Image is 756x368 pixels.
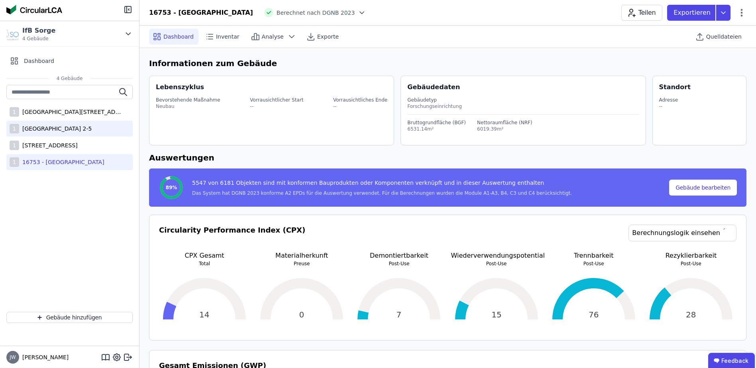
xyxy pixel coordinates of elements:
p: Post-Use [646,260,736,267]
div: Vorrausichtlicher Start [250,97,303,103]
img: Concular [6,5,62,14]
div: -- [333,103,387,110]
p: Post-Use [548,260,639,267]
a: Berechnungslogik einsehen [628,225,736,241]
span: [PERSON_NAME] [19,353,69,361]
p: Wiederverwendungspotential [451,251,542,260]
div: -- [250,103,303,110]
div: Das System hat DGNB 2023 konforme A2 EPDs für die Auswertung verwendet. Für die Berechnungen wurd... [192,190,572,196]
p: Preuse [256,260,347,267]
div: [STREET_ADDRESS] [19,141,78,149]
p: Total [159,260,250,267]
div: 6019.39m² [477,126,532,132]
button: Gebäude hinzufügen [6,312,133,323]
div: Neubau [156,103,220,110]
div: 5547 von 6181 Objekten sind mit konformen Bauprodukten oder Komponenten verknüpft und in dieser A... [192,179,572,190]
div: Bruttogrundfläche (BGF) [407,119,466,126]
span: 89% [166,184,177,191]
div: Gebäudedaten [407,82,645,92]
div: -- [659,103,678,110]
div: Lebenszyklus [156,82,204,92]
span: Analyse [262,33,284,41]
span: Quelldateien [706,33,742,41]
div: 6531.14m² [407,126,466,132]
span: Berechnet nach DGNB 2023 [277,9,355,17]
div: IfB Sorge [22,26,55,35]
p: Demontiertbarkeit [353,251,444,260]
span: Dashboard [24,57,54,65]
div: Nettoraumfläche (NRF) [477,119,532,126]
h3: Circularity Performance Index (CPX) [159,225,305,251]
div: 1 [10,107,19,117]
div: Adresse [659,97,678,103]
h6: Auswertungen [149,152,746,164]
span: Inventar [216,33,240,41]
p: Rezyklierbarkeit [646,251,736,260]
span: 4 Gebäude [22,35,55,42]
span: 4 Gebäude [49,75,91,82]
span: Exporte [317,33,339,41]
span: Dashboard [163,33,194,41]
div: Standort [659,82,691,92]
div: 1 [10,124,19,133]
div: Bevorstehende Maßnahme [156,97,220,103]
p: Trennbarkeit [548,251,639,260]
p: Post-Use [353,260,444,267]
p: Exportieren [674,8,712,18]
div: 1 [10,157,19,167]
div: Forschungseinrichtung [407,103,639,110]
button: Teilen [621,5,662,21]
div: [GEOGRAPHIC_DATA][STREET_ADDRESS] [19,108,123,116]
p: Post-Use [451,260,542,267]
div: Vorrausichtliches Ende [333,97,387,103]
div: Gebäudetyp [407,97,639,103]
div: 16753 - [GEOGRAPHIC_DATA] [19,158,104,166]
p: Materialherkunft [256,251,347,260]
p: CPX Gesamt [159,251,250,260]
img: IfB Sorge [6,27,19,40]
div: 1 [10,141,19,150]
div: 16753 - [GEOGRAPHIC_DATA] [149,8,253,18]
h6: Informationen zum Gebäude [149,57,746,69]
div: [GEOGRAPHIC_DATA] 2-5 [19,125,92,133]
button: Gebäude bearbeiten [669,180,737,196]
span: JW [10,355,16,360]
